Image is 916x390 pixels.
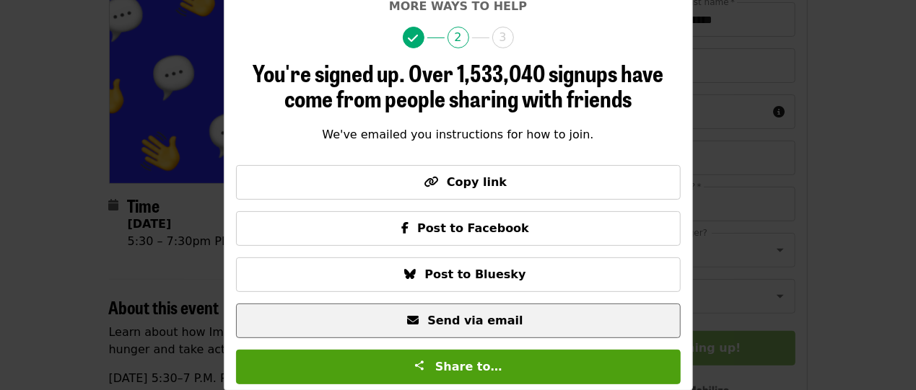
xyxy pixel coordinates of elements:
[448,27,469,48] span: 2
[236,350,681,384] button: Share to…
[427,314,523,327] span: Send via email
[409,32,419,45] i: check icon
[492,27,514,48] span: 3
[401,221,409,235] i: facebook-f icon
[236,211,681,246] button: Post to Facebook
[253,56,405,89] span: You're signed up.
[236,165,681,200] button: Copy link
[447,175,507,189] span: Copy link
[404,267,416,281] i: bluesky icon
[407,314,419,327] i: envelope icon
[417,221,529,235] span: Post to Facebook
[435,360,502,373] span: Share to…
[414,360,425,371] img: Share
[236,303,681,338] button: Send via email
[424,175,438,189] i: link icon
[322,128,593,141] span: We've emailed you instructions for how to join.
[284,56,663,115] span: Over 1,533,040 signups have come from people sharing with friends
[236,257,681,292] button: Post to Bluesky
[424,267,525,281] span: Post to Bluesky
